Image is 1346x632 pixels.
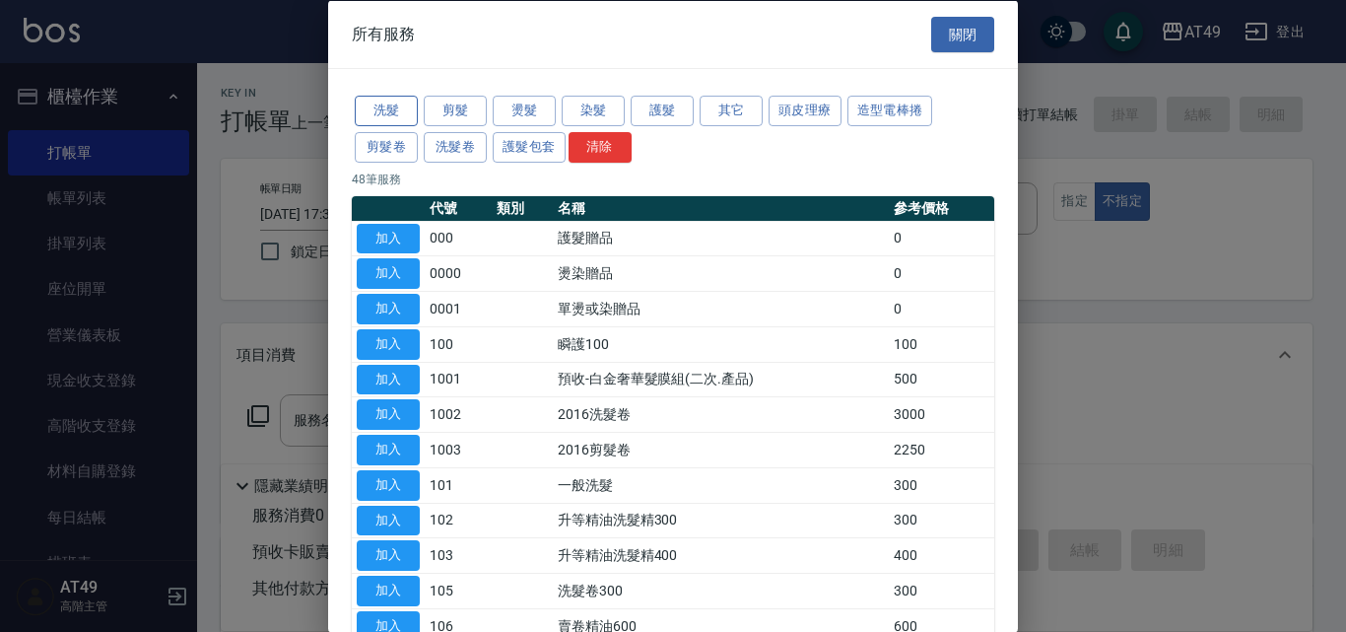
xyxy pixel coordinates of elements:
[357,576,420,606] button: 加入
[357,399,420,430] button: 加入
[553,291,889,326] td: 單燙或染贈品
[352,170,994,187] p: 48 筆服務
[553,326,889,362] td: 瞬護100
[425,503,492,538] td: 102
[425,573,492,608] td: 105
[425,195,492,221] th: 代號
[425,221,492,256] td: 000
[889,326,994,362] td: 100
[553,503,889,538] td: 升等精油洗髮精300
[553,396,889,432] td: 2016洗髮卷
[553,432,889,467] td: 2016剪髮卷
[357,258,420,289] button: 加入
[562,96,625,126] button: 染髮
[355,131,418,162] button: 剪髮卷
[424,131,487,162] button: 洗髮卷
[889,291,994,326] td: 0
[553,573,889,608] td: 洗髮卷300
[553,255,889,291] td: 燙染贈品
[889,467,994,503] td: 300
[889,432,994,467] td: 2250
[631,96,694,126] button: 護髮
[889,573,994,608] td: 300
[425,396,492,432] td: 1002
[357,469,420,500] button: 加入
[493,96,556,126] button: 燙髮
[425,432,492,467] td: 1003
[357,435,420,465] button: 加入
[889,503,994,538] td: 300
[553,467,889,503] td: 一般洗髮
[424,96,487,126] button: 剪髮
[889,396,994,432] td: 3000
[425,537,492,573] td: 103
[769,96,841,126] button: 頭皮理療
[357,294,420,324] button: 加入
[553,537,889,573] td: 升等精油洗髮精400
[553,221,889,256] td: 護髮贈品
[357,540,420,571] button: 加入
[553,362,889,397] td: 預收-白金奢華髮膜組(二次.產品)
[357,505,420,535] button: 加入
[492,195,553,221] th: 類別
[357,223,420,253] button: 加入
[357,328,420,359] button: 加入
[889,255,994,291] td: 0
[889,195,994,221] th: 參考價格
[553,195,889,221] th: 名稱
[355,96,418,126] button: 洗髮
[569,131,632,162] button: 清除
[889,362,994,397] td: 500
[425,326,492,362] td: 100
[889,221,994,256] td: 0
[700,96,763,126] button: 其它
[425,291,492,326] td: 0001
[425,467,492,503] td: 101
[493,131,566,162] button: 護髮包套
[425,362,492,397] td: 1001
[847,96,933,126] button: 造型電棒捲
[931,16,994,52] button: 關閉
[889,537,994,573] td: 400
[352,24,415,43] span: 所有服務
[425,255,492,291] td: 0000
[357,364,420,394] button: 加入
